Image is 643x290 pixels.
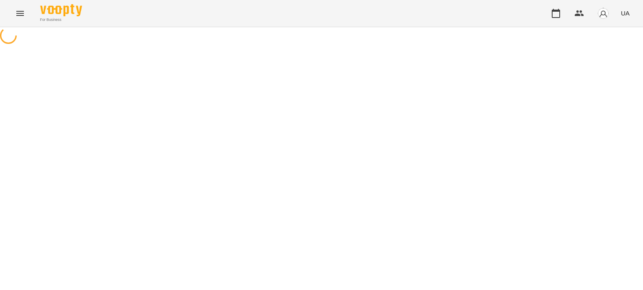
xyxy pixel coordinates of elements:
[40,17,82,23] span: For Business
[40,4,82,16] img: Voopty Logo
[617,5,633,21] button: UA
[621,9,630,18] span: UA
[10,3,30,23] button: Menu
[597,8,609,19] img: avatar_s.png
